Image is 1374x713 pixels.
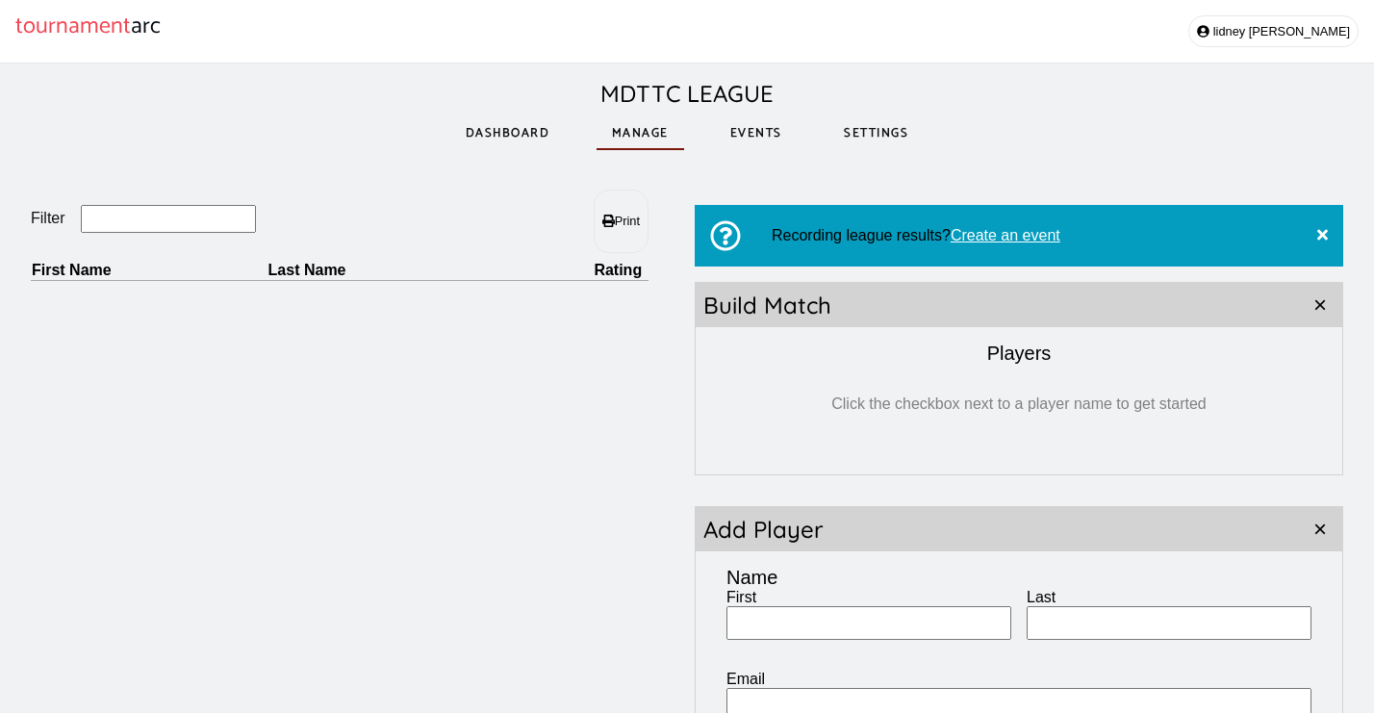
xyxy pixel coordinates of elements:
span: arc [131,8,161,45]
label: Last [1027,589,1311,606]
label: Filter [31,210,65,227]
h3: Build Match [696,283,839,327]
span: tournament [15,8,131,45]
a: Print [594,190,649,253]
button: × [1298,507,1342,551]
div: Recording league results? [756,205,1317,267]
h3: Add Player [696,507,831,551]
a: Manage [597,100,684,166]
a: MDTTC LEAGUE [600,79,774,108]
a: Events [715,100,798,166]
button: × [1298,283,1342,327]
th: First Name [31,261,267,281]
th: Rating [498,261,643,281]
th: Last Name [267,261,498,281]
a: tournamentarc [15,8,161,45]
legend: Name [726,567,777,589]
label: Email [726,671,1311,688]
button: Create an event [951,227,1060,244]
button: lidney [PERSON_NAME] [1188,15,1359,47]
a: Dashboard [450,100,566,166]
label: First [726,589,1011,606]
a: Settings [828,100,924,166]
div: Click the checkbox next to a player name to get started [726,395,1311,413]
legend: Players [987,343,1052,365]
